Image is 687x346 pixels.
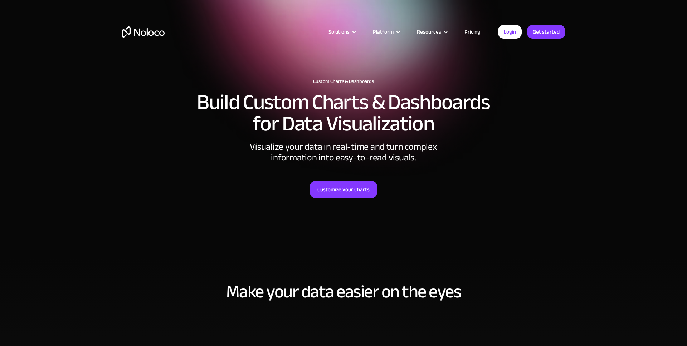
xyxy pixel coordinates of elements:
div: Solutions [328,27,350,36]
div: Resources [417,27,441,36]
div: Resources [408,27,455,36]
a: Customize your Charts [310,181,377,198]
h2: Make your data easier on the eyes [122,282,565,301]
a: Login [498,25,522,39]
div: Solutions [320,27,364,36]
div: Visualize your data in real-time and turn complex information into easy-to-read visuals. [236,142,451,163]
h1: Custom Charts & Dashboards [122,79,565,84]
h2: Build Custom Charts & Dashboards for Data Visualization [122,92,565,134]
a: Get started [527,25,565,39]
div: Platform [373,27,394,36]
div: Platform [364,27,408,36]
a: home [122,26,165,38]
a: Pricing [455,27,489,36]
